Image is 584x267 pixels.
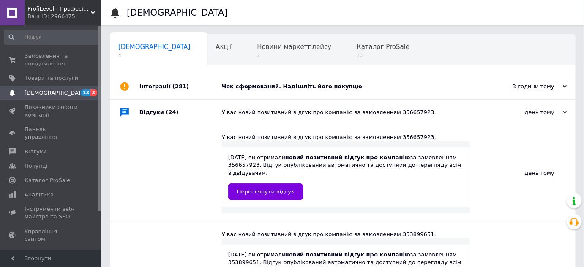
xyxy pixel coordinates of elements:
span: Гаманець компанії [25,250,78,265]
span: Покупці [25,162,47,170]
span: 4 [118,52,191,59]
div: У вас новий позитивний відгук про компанію за замовленням 353899651. [222,231,470,238]
div: Чек сформований. Надішліть його покупцю [222,83,483,90]
span: (24) [166,109,179,115]
span: Акції [216,43,232,51]
span: [DEMOGRAPHIC_DATA] [25,89,87,97]
span: Замовлення та повідомлення [25,52,78,68]
span: 13 [81,89,90,96]
span: Новини маркетплейсу [257,43,331,51]
span: 10 [357,52,409,59]
span: [DEMOGRAPHIC_DATA] [118,43,191,51]
span: 3 [90,89,97,96]
span: Управління сайтом [25,228,78,243]
span: 2 [257,52,331,59]
div: У вас новий позитивний відгук про компанію за замовленням 356657923. [222,133,470,141]
span: Показники роботи компанії [25,104,78,119]
span: Переглянути відгук [237,188,295,195]
span: (281) [172,83,189,90]
input: Пошук [4,30,100,45]
span: Панель управління [25,125,78,141]
div: У вас новий позитивний відгук про компанію за замовленням 356657923. [222,109,483,116]
span: Товари та послуги [25,74,78,82]
a: Переглянути відгук [228,183,303,200]
b: новий позитивний відгук про компанію [285,251,410,258]
div: Інтеграції [139,74,222,99]
b: новий позитивний відгук про компанію [285,154,410,161]
span: Каталог ProSale [25,177,70,184]
span: Каталог ProSale [357,43,409,51]
div: день тому [483,109,567,116]
span: Аналітика [25,191,54,199]
div: 3 години тому [483,83,567,90]
h1: [DEMOGRAPHIC_DATA] [127,8,228,18]
span: Інструменти веб-майстра та SEO [25,205,78,221]
div: [DATE] ви отримали за замовленням 356657923. Відгук опублікований автоматично та доступний до пер... [228,154,464,200]
span: Відгуки [25,148,46,155]
span: ProfiLevel - Професійний лазерний інструмент для роботи і для дому. [27,5,91,13]
div: Ваш ID: 2966475 [27,13,101,20]
div: Відгуки [139,100,222,125]
div: день тому [470,125,576,222]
